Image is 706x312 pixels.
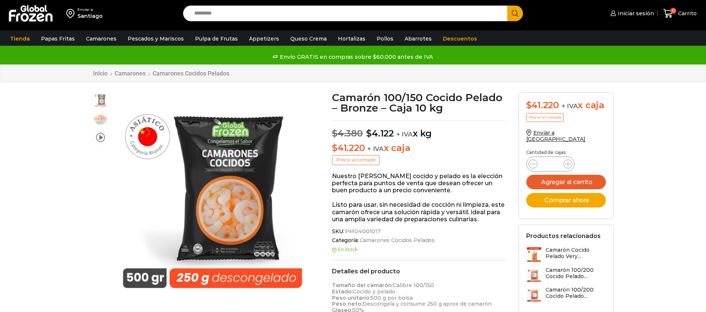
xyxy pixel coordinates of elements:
[359,237,435,244] a: Camarones Cocidos Pelados
[332,128,338,139] span: $
[332,237,507,244] span: Categoría:
[332,247,507,252] p: En stock
[82,32,120,46] a: Camarones
[332,92,507,113] h1: Camarón 100/150 Cocido Pelado – Bronze – Caja 10 kg
[366,128,372,139] span: $
[93,70,108,77] a: Inicio
[526,100,559,110] bdi: 41.220
[332,128,363,139] bdi: 4.380
[332,282,393,289] strong: Tamaño del camarón:
[670,8,676,14] span: 0
[546,267,606,280] h3: Camarón 100/200 Cocido Pelado...
[245,32,283,46] a: Appetizers
[526,247,606,263] a: Camarón Cocido Pelado Very...
[152,70,230,77] a: Camarones Cocidos Pelados
[332,201,507,223] p: Listo para usar, sin necesidad de cocción ni limpieza, este camarón ofrece una solución rápida y ...
[332,288,353,295] strong: Estado:
[332,155,380,165] p: Precio al contado
[332,268,507,275] h2: Detalles del producto
[526,267,606,283] a: Camarón 100/200 Cocido Pelado...
[526,100,606,111] div: x caja
[367,145,384,152] span: + IVA
[608,6,654,21] a: Iniciar sesión
[77,7,103,12] div: Enviar a
[332,300,362,307] strong: Peso neto:
[334,32,369,46] a: Hortalizas
[526,129,586,142] a: Enviar a [GEOGRAPHIC_DATA]
[562,102,578,110] span: + IVA
[507,6,523,21] button: Search button
[526,287,606,303] a: Camarón 100/200 Cocido Pelado...
[526,150,606,155] p: Cantidad de cajas
[616,10,654,17] span: Iniciar sesión
[93,70,230,77] nav: Breadcrumb
[332,143,507,154] p: x caja
[77,12,103,20] div: Santiago
[37,32,79,46] a: Papas Fritas
[332,295,371,301] strong: Peso unitario:
[366,128,394,139] bdi: 4.122
[114,70,146,77] a: Camarones
[526,232,601,239] h2: Productos relacionados
[191,32,242,46] a: Pulpa de Frutas
[526,100,532,110] span: $
[66,7,77,20] img: address-field-icon.svg
[332,173,507,194] p: Nuestro [PERSON_NAME] cocido y pelado es la elección perfecta para puntos de venta que desean ofr...
[332,142,365,153] bdi: 41.220
[526,113,564,122] p: Precio al contado
[526,175,606,189] button: Agregar al carrito
[661,5,699,22] a: 0 Carrito
[93,93,108,107] span: Camarón 100/150 Cocido Pelado
[332,228,507,235] span: SKU:
[332,142,338,153] span: $
[373,32,397,46] a: Pollos
[401,32,435,46] a: Abarrotes
[287,32,330,46] a: Queso Crema
[439,32,481,46] a: Descuentos
[124,32,188,46] a: Pescados y Mariscos
[546,247,606,260] h3: Camarón Cocido Pelado Very...
[93,111,108,126] span: 100-150
[543,159,558,169] input: Product quantity
[344,228,381,235] span: PM04001017
[526,193,606,208] button: Comprar ahora
[396,131,413,138] span: + IVA
[676,10,697,17] span: Carrito
[332,120,507,139] p: x kg
[6,32,33,46] a: Tienda
[546,287,606,299] h3: Camarón 100/200 Cocido Pelado...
